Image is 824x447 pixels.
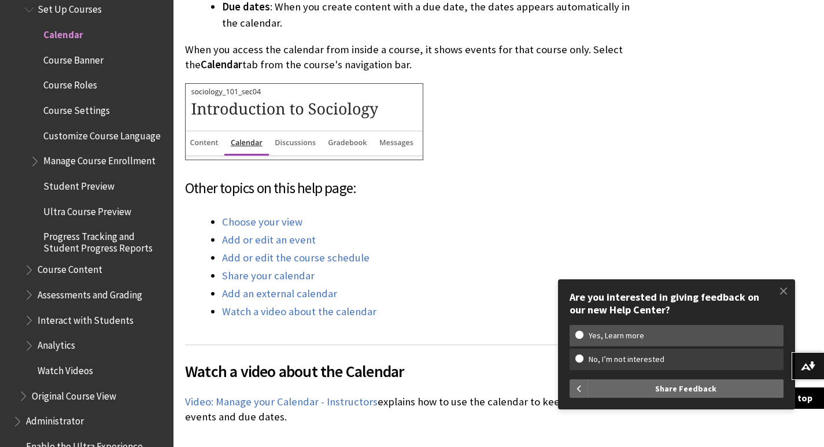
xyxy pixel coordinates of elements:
a: Add or edit the course schedule [222,251,369,265]
span: Course Settings [43,101,110,116]
p: explains how to use the calendar to keep track of your events and due dates. [185,394,641,424]
span: Analytics [38,336,75,352]
a: Share your calendar [222,269,315,283]
p: When you access the calendar from inside a course, it shows events for that course only. Select t... [185,42,641,72]
span: Customize Course Language [43,126,161,142]
span: Watch a video about the Calendar [185,359,641,383]
span: Watch Videos [38,361,93,376]
span: Course Content [38,260,102,276]
div: Are you interested in giving feedback on our new Help Center? [570,291,784,316]
a: Watch a video about the calendar [222,305,376,319]
a: Add an external calendar [222,287,337,301]
a: Choose your view [222,215,302,229]
h3: Other topics on this help page: [185,178,641,200]
span: Manage Course Enrollment [43,152,156,167]
a: Video: Manage your Calendar - Instructors [185,395,378,409]
span: Calendar [43,25,83,40]
span: Progress Tracking and Student Progress Reports [43,227,165,254]
span: Original Course View [32,386,116,402]
w-span: No, I’m not interested [575,354,678,364]
span: Ultra Course Preview [43,202,131,217]
span: Administrator [26,412,84,427]
span: Share Feedback [655,379,716,398]
span: Student Preview [43,176,114,192]
img: Image of a course page, with the Calendar tab underlined in purple [185,83,423,160]
span: Calendar [201,58,242,71]
span: Course Banner [43,50,104,66]
button: Share Feedback [588,379,784,398]
span: Assessments and Grading [38,285,142,301]
span: Interact with Students [38,311,134,326]
a: Add or edit an event [222,233,316,247]
span: Course Roles [43,76,97,91]
w-span: Yes, Learn more [575,331,657,341]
